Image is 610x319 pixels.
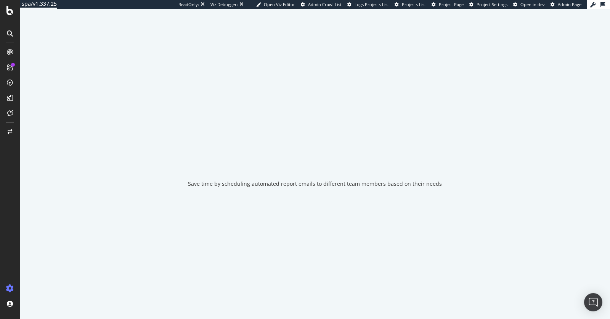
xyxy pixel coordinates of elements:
a: Projects List [395,2,426,8]
span: Projects List [402,2,426,7]
span: Open Viz Editor [264,2,295,7]
a: Open in dev [513,2,545,8]
a: Open Viz Editor [256,2,295,8]
span: Admin Crawl List [308,2,342,7]
a: Admin Page [551,2,581,8]
div: Open Intercom Messenger [584,293,602,311]
a: Project Page [432,2,464,8]
div: Save time by scheduling automated report emails to different team members based on their needs [188,180,442,188]
div: ReadOnly: [178,2,199,8]
span: Logs Projects List [355,2,389,7]
div: animation [287,140,342,168]
a: Project Settings [469,2,507,8]
a: Logs Projects List [347,2,389,8]
div: Viz Debugger: [210,2,238,8]
a: Admin Crawl List [301,2,342,8]
span: Open in dev [520,2,545,7]
span: Admin Page [558,2,581,7]
span: Project Settings [477,2,507,7]
span: Project Page [439,2,464,7]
